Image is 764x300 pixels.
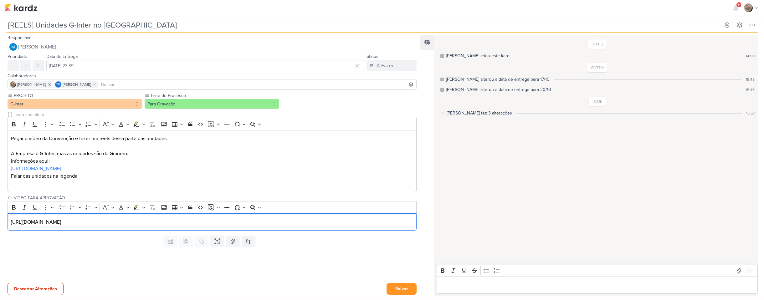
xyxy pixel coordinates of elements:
label: PROJETO [13,92,142,99]
label: Data de Entrega [46,54,78,59]
label: Fase do Processo [150,92,279,99]
img: Sarah Violante [10,81,16,88]
button: A Fazer [367,60,417,71]
span: [PERSON_NAME] [18,43,56,51]
div: Colaboradores [8,73,417,79]
label: Status [367,54,378,59]
div: Editor toolbar [8,201,417,213]
div: Editor editing area: main [437,277,758,294]
button: Descartar Alterações [8,283,64,295]
div: Editor toolbar [8,118,417,130]
img: Sarah Violante [744,3,753,12]
div: Este log é visível à todos no kard [440,54,444,58]
button: [PERSON_NAME] [8,41,417,53]
label: Responsável [8,35,33,40]
p: [URL][DOMAIN_NAME] [11,218,413,226]
a: [URL][DOMAIN_NAME] [11,165,61,172]
input: Buscar [100,81,415,88]
div: Este log é visível à todos no kard [440,88,444,92]
span: [PERSON_NAME] [17,82,46,87]
img: kardz.app [5,4,38,12]
p: Falar das unidades na legenda [11,172,413,180]
div: MARIANA criou este kard [446,53,510,59]
div: 15:57 [746,110,755,116]
div: 15:46 [746,87,755,93]
p: Td [56,83,60,86]
div: 14:00 [746,53,755,59]
label: Prioridade [8,54,27,59]
div: Editor toolbar [437,265,758,277]
span: [PERSON_NAME] [63,82,91,87]
input: Kard Sem Título [6,19,720,31]
button: G-Inter [8,99,142,109]
input: Texto sem título [13,195,417,201]
p: Pegar o vídeo da Convenção e fazer um reels dessa parte das unidades. A Empresa é G-Inter, mas as... [11,135,413,157]
div: Este log é visível à todos no kard [440,78,444,81]
div: Editor editing area: main [8,130,417,192]
div: A Fazer [377,62,393,69]
div: [PERSON_NAME] fez 3 alterações [447,110,512,116]
div: Editor editing area: main [8,213,417,231]
input: Select a date [46,60,364,71]
span: 9+ [737,2,741,7]
div: MARIANA alterou a data de entrega para 17/10 [446,76,550,83]
img: MARIANA MIRANDA [9,43,17,51]
p: Informações aqui: [11,157,413,165]
input: Texto sem título [13,111,417,118]
button: Salvar [387,283,417,295]
div: MARIANA alterou a data de entrega para 20/10 [446,86,551,93]
button: Para Gravação [145,99,279,109]
div: Thais de carvalho [55,81,61,88]
div: 15:45 [746,77,755,82]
